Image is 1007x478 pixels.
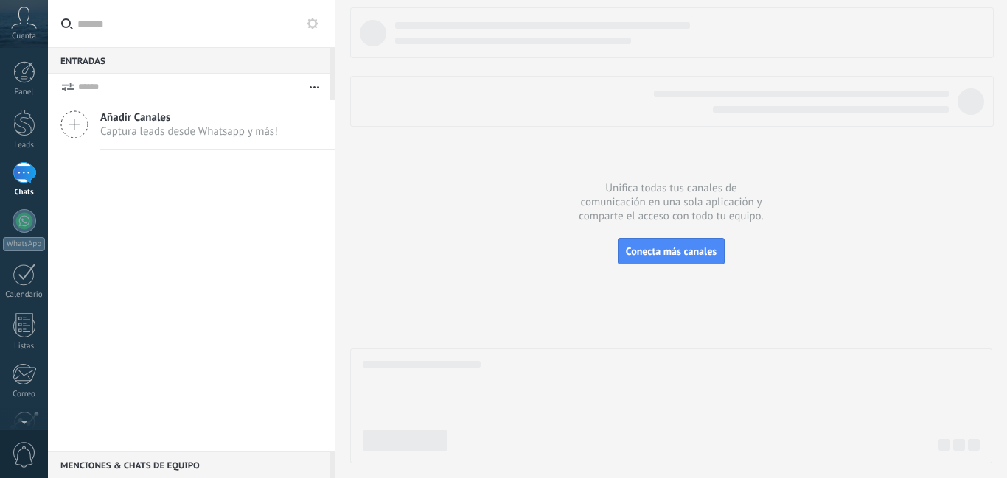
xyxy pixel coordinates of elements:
div: Calendario [3,290,46,300]
div: Correo [3,390,46,399]
span: Captura leads desde Whatsapp y más! [100,124,278,138]
button: Conecta más canales [618,238,725,264]
span: Conecta más canales [626,245,717,258]
div: WhatsApp [3,237,45,251]
span: Añadir Canales [100,110,278,124]
div: Chats [3,188,46,197]
div: Leads [3,141,46,150]
div: Entradas [48,47,330,74]
div: Menciones & Chats de equipo [48,451,330,478]
div: Listas [3,342,46,351]
div: Panel [3,88,46,97]
span: Cuenta [12,32,36,41]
